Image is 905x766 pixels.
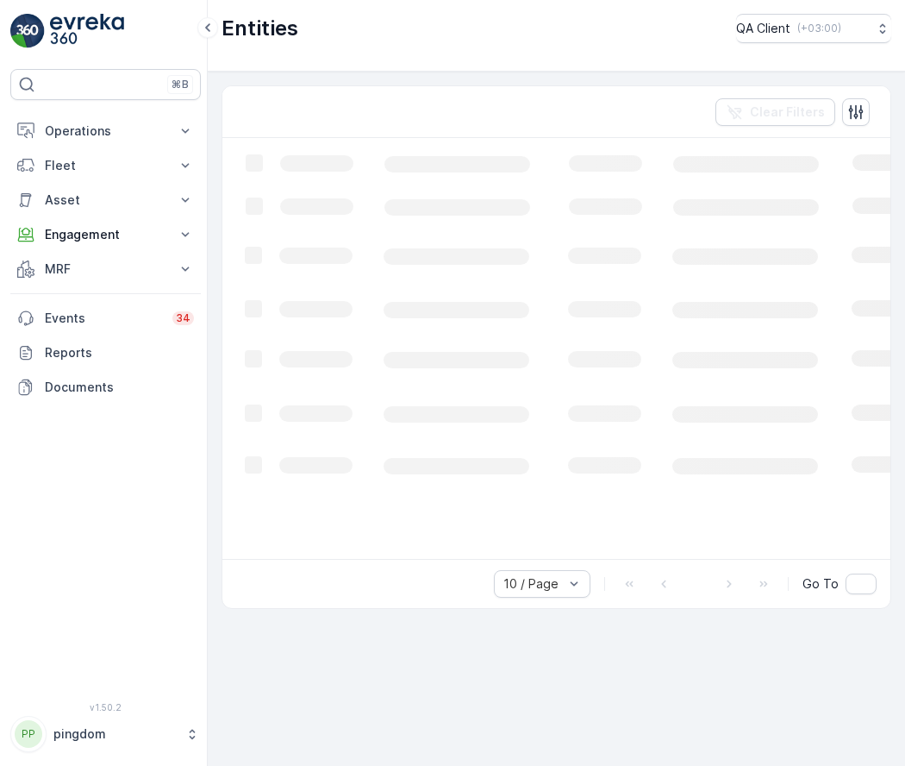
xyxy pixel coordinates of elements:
[10,14,45,48] img: logo
[45,157,166,174] p: Fleet
[222,15,298,42] p: Entities
[10,217,201,252] button: Engagement
[53,725,177,743] p: pingdom
[10,702,201,713] span: v 1.50.2
[750,104,825,121] p: Clear Filters
[50,14,124,48] img: logo_light-DOdMpM7g.png
[10,301,201,336] a: Events34
[10,183,201,217] button: Asset
[736,20,790,37] p: QA Client
[45,379,194,396] p: Documents
[15,720,42,748] div: PP
[45,226,166,243] p: Engagement
[802,575,839,593] span: Go To
[10,336,201,370] a: Reports
[45,191,166,209] p: Asset
[10,716,201,752] button: PPpingdom
[715,98,835,126] button: Clear Filters
[10,148,201,183] button: Fleet
[797,22,841,35] p: ( +03:00 )
[10,370,201,405] a: Documents
[45,261,166,278] p: MRF
[176,311,190,325] p: 34
[45,122,166,140] p: Operations
[45,310,162,327] p: Events
[10,114,201,148] button: Operations
[172,78,189,91] p: ⌘B
[45,344,194,361] p: Reports
[10,252,201,286] button: MRF
[736,14,891,43] button: QA Client(+03:00)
